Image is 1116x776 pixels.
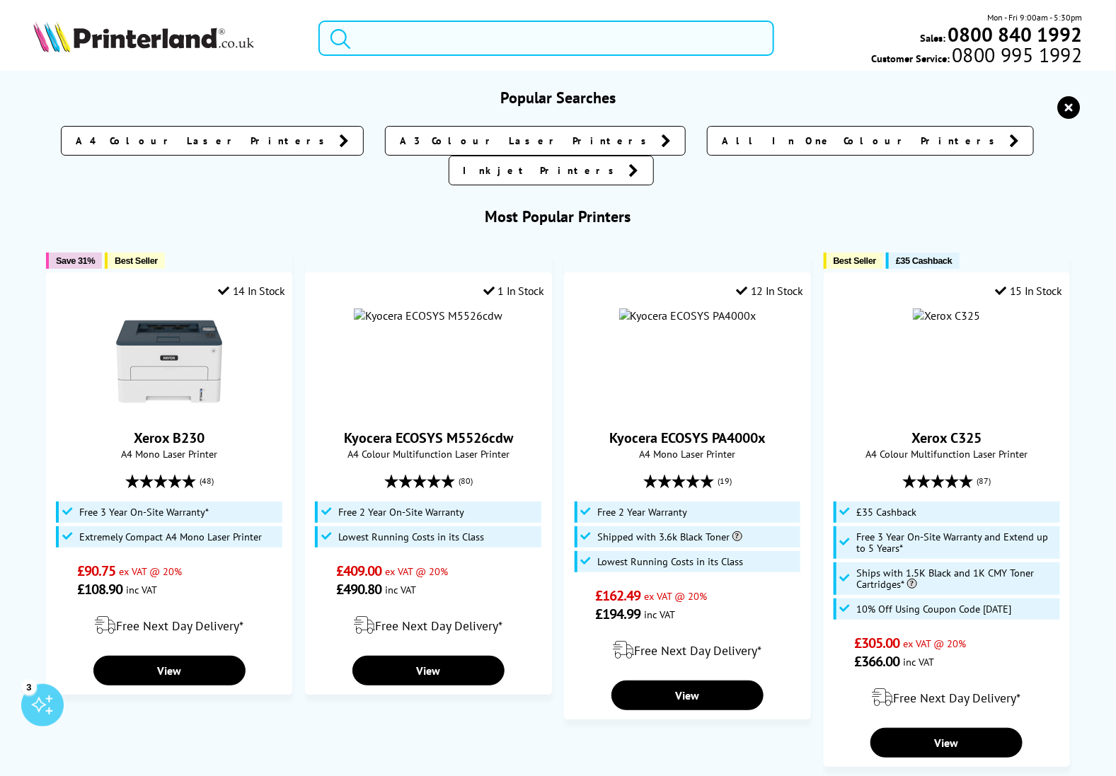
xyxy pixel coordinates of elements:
[737,284,803,298] div: 12 In Stock
[948,21,1083,47] b: 0800 840 1992
[911,429,982,447] a: Xerox C325
[318,21,774,56] input: Search product or brand
[977,468,991,494] span: (87)
[824,253,884,269] button: Best Seller
[857,603,1012,615] span: 10% Off Using Coupon Code [DATE]
[598,556,744,567] span: Lowest Running Costs in its Class
[718,468,732,494] span: (19)
[834,255,877,266] span: Best Seller
[61,126,364,156] a: A4 Colour Laser Printers
[116,403,222,417] a: Xerox B230
[572,447,803,461] span: A4 Mono Laser Printer
[21,679,37,695] div: 3
[119,564,182,578] span: ex VAT @ 20%
[598,531,742,543] span: Shipped with 3.6k Black Toner
[483,284,544,298] div: 1 In Stock
[832,678,1062,717] div: modal_delivery
[134,429,205,447] a: Xerox B230
[126,583,157,596] span: inc VAT
[871,48,1082,65] span: Customer Service:
[707,126,1034,156] a: All In One Colour Printers
[645,589,708,603] span: ex VAT @ 20%
[913,308,980,323] img: Xerox C325
[200,468,214,494] span: (48)
[56,255,95,266] span: Save 31%
[619,308,757,323] img: Kyocera ECOSYS PA4000x
[54,447,284,461] span: A4 Mono Laser Printer
[338,506,464,518] span: Free 2 Year On-Site Warranty
[33,207,1082,226] h3: Most Popular Printers
[46,253,102,269] button: Save 31%
[336,580,382,598] span: £490.80
[722,134,1002,148] span: All In One Colour Printers
[338,531,484,543] span: Lowest Running Costs in its Class
[336,562,382,580] span: £409.00
[870,728,1023,758] a: View
[904,637,967,650] span: ex VAT @ 20%
[832,447,1062,461] span: A4 Colour Multifunction Laser Printer
[385,126,686,156] a: A3 Colour Laser Printers
[449,156,654,185] a: Inkjet Printers
[645,608,676,621] span: inc VAT
[459,468,473,494] span: (80)
[598,506,688,518] span: Free 2 Year Warranty
[313,447,543,461] span: A4 Colour Multifunction Laser Printer
[79,531,262,543] span: Extremely Compact A4 Mono Laser Printer
[946,28,1083,41] a: 0800 840 1992
[886,253,959,269] button: £35 Cashback
[988,11,1083,24] span: Mon - Fri 9:00am - 5:30pm
[313,606,543,645] div: modal_delivery
[33,21,301,55] a: Printerland Logo
[400,134,654,148] span: A3 Colour Laser Printers
[77,580,123,598] span: £108.90
[611,681,764,710] a: View
[464,163,622,178] span: Inkjet Printers
[857,567,1057,590] span: Ships with 1.5K Black and 1K CMY Toner Cartridges*
[386,583,417,596] span: inc VAT
[354,308,502,323] img: Kyocera ECOSYS M5526cdw
[115,255,158,266] span: Best Seller
[218,284,284,298] div: 14 In Stock
[93,656,246,685] a: View
[609,429,766,447] a: Kyocera ECOSYS PA4000x
[344,429,513,447] a: Kyocera ECOSYS M5526cdw
[854,634,900,652] span: £305.00
[857,506,917,518] span: £35 Cashback
[896,255,952,266] span: £35 Cashback
[595,586,641,605] span: £162.49
[54,606,284,645] div: modal_delivery
[950,48,1082,62] span: 0800 995 1992
[116,308,222,415] img: Xerox B230
[996,284,1062,298] div: 15 In Stock
[33,88,1082,108] h3: Popular Searches
[105,253,165,269] button: Best Seller
[76,134,332,148] span: A4 Colour Laser Printers
[595,605,641,623] span: £194.99
[33,21,254,52] img: Printerland Logo
[904,655,935,668] span: inc VAT
[386,564,449,578] span: ex VAT @ 20%
[352,656,505,685] a: View
[921,31,946,45] span: Sales:
[77,562,116,580] span: £90.75
[857,531,1057,554] span: Free 3 Year On-Site Warranty and Extend up to 5 Years*
[854,652,900,671] span: £366.00
[572,630,803,670] div: modal_delivery
[79,506,209,518] span: Free 3 Year On-Site Warranty*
